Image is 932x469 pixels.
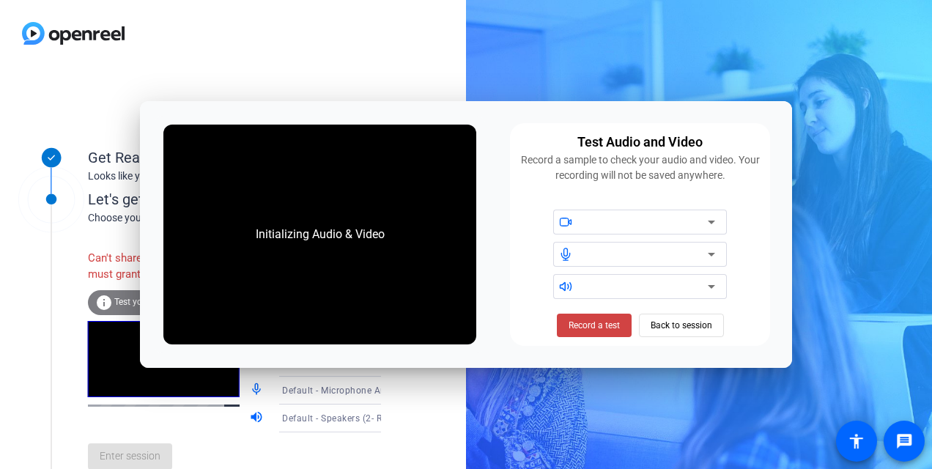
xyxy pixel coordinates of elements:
div: Initializing Audio & Video [241,211,399,258]
mat-icon: accessibility [848,432,865,450]
span: Default - Microphone Array (2- Intel® Smart Sound Technology for Digital Microphones) [282,384,657,396]
span: Default - Speakers (2- Realtek(R) Audio) [282,412,451,424]
span: Test your audio and video [114,297,216,307]
mat-icon: mic_none [249,382,267,399]
span: Record a test [569,319,620,332]
div: Test Audio and Video [577,132,703,152]
div: Looks like you've been invited to join [88,169,381,184]
mat-icon: message [895,432,913,450]
div: Record a sample to check your audio and video. Your recording will not be saved anywhere. [519,152,761,183]
span: Back to session [651,311,712,339]
button: Record a test [557,314,632,337]
mat-icon: volume_up [249,410,267,427]
div: Let's get connected. [88,188,411,210]
div: Get Ready! [88,147,381,169]
div: Can't share your screen. You must grant permissions. [88,243,249,290]
button: Back to session [639,314,724,337]
div: Choose your settings [88,210,411,226]
mat-icon: info [95,294,113,311]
